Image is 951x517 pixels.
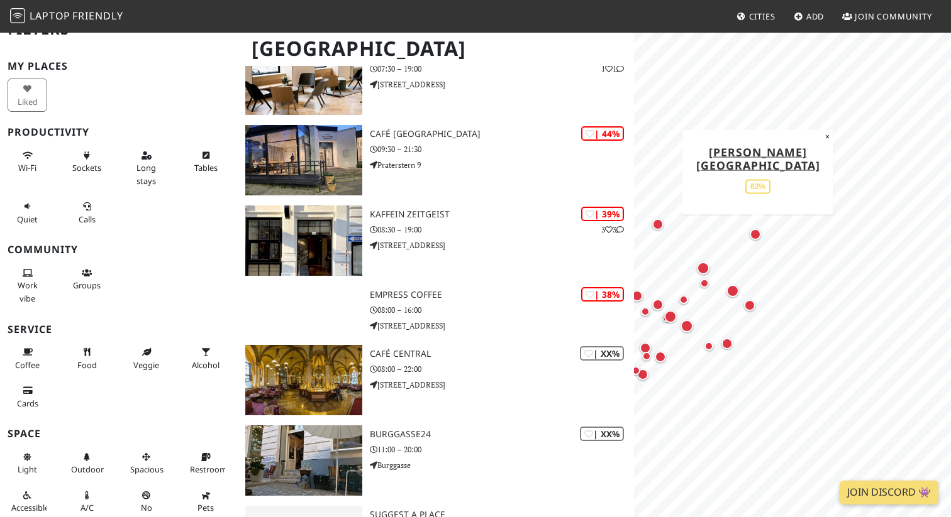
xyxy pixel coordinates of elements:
p: 08:30 – 19:00 [370,224,634,236]
p: [STREET_ADDRESS] [370,79,634,90]
div: Map marker [640,342,656,359]
button: Calls [67,196,107,229]
span: Natural light [18,464,37,475]
span: Add [806,11,825,22]
h3: Empress Coffee [370,290,634,300]
div: Map marker [721,338,738,354]
div: Map marker [744,300,760,316]
a: | 38% Empress Coffee 08:00 – 16:00 [STREET_ADDRESS] [238,286,634,335]
a: Join Discord 👾 [840,481,938,504]
a: [PERSON_NAME][GEOGRAPHIC_DATA] [696,144,820,172]
button: Alcohol [186,342,226,375]
button: Cards [8,380,47,413]
div: Map marker [631,366,647,381]
p: Praterstern 9 [370,159,634,171]
h3: Kaffein Zeitgeist [370,209,634,220]
span: Join Community [855,11,932,22]
span: Accessible [11,502,49,513]
a: LaptopFriendly LaptopFriendly [10,6,123,28]
span: Spacious [130,464,164,475]
p: [STREET_ADDRESS] [370,320,634,332]
button: Wi-Fi [8,145,47,178]
div: 62% [745,179,770,193]
button: Light [8,447,47,480]
a: Café Engländer Praterstern | 44% Café [GEOGRAPHIC_DATA] 09:30 – 21:30 Praterstern 9 [238,125,634,195]
div: Map marker [704,342,720,357]
span: Group tables [73,280,101,291]
span: Friendly [72,9,123,23]
div: Map marker [652,219,669,235]
p: [STREET_ADDRESS] [370,379,634,391]
a: Kaffein Zeitgeist | 39% 33 Kaffein Zeitgeist 08:30 – 19:00 [STREET_ADDRESS] [238,205,634,276]
div: | 38% [581,287,624,302]
div: Map marker [642,352,657,367]
div: Map marker [726,285,744,302]
a: Join Community [837,5,937,28]
span: Restroom [190,464,227,475]
button: Sockets [67,145,107,178]
button: Restroom [186,447,226,480]
button: Close popup [821,129,833,143]
h3: Space [8,428,230,440]
h3: Café [GEOGRAPHIC_DATA] [370,129,634,139]
button: Coffee [8,342,47,375]
span: People working [18,280,38,303]
span: Credit cards [17,398,38,409]
button: Spacious [126,447,166,480]
span: Pet friendly [197,502,214,513]
span: Food [77,359,97,371]
span: Laptop [30,9,70,23]
span: Outdoor area [71,464,104,475]
h3: Café Central [370,349,634,359]
p: 3 3 [601,224,624,236]
span: Long stays [136,162,156,186]
img: burggasse24 [245,425,362,496]
p: 08:00 – 16:00 [370,304,634,316]
button: Quiet [8,196,47,229]
div: Map marker [631,290,648,307]
span: Alcohol [192,359,220,371]
h3: My Places [8,60,230,72]
button: Veggie [126,342,166,375]
a: Cities [731,5,781,28]
span: Air conditioned [81,502,94,513]
div: Map marker [637,369,653,385]
div: | 44% [581,126,624,141]
div: Map marker [641,307,656,322]
button: Long stays [126,145,166,191]
div: Map marker [652,299,669,315]
p: 09:30 – 21:30 [370,143,634,155]
div: Map marker [700,279,715,294]
button: Food [67,342,107,375]
span: Cities [749,11,776,22]
div: | 39% [581,207,624,221]
div: Map marker [664,310,682,328]
span: Quiet [17,214,38,225]
img: Kaffein Zeitgeist [245,205,362,276]
button: Groups [67,263,107,296]
p: 08:00 – 22:00 [370,363,634,375]
div: Map marker [697,262,715,280]
a: burggasse24 | XX% burggasse24 11:00 – 20:00 Burggasse [238,425,634,496]
p: Burggasse [370,459,634,471]
h1: [GEOGRAPHIC_DATA] [242,31,631,66]
h3: burggasse24 [370,429,634,440]
span: Coffee [15,359,40,371]
div: Map marker [681,320,698,337]
h3: Community [8,244,230,256]
img: Café Central [245,345,362,415]
h3: Service [8,324,230,335]
div: | XX% [580,427,624,441]
span: Video/audio calls [79,214,96,225]
p: 11:00 – 20:00 [370,444,634,455]
div: Map marker [662,313,677,329]
button: Outdoor [67,447,107,480]
button: Work vibe [8,263,47,308]
div: Map marker [750,229,766,245]
button: Tables [186,145,226,178]
div: | XX% [580,346,624,361]
span: Work-friendly tables [194,162,218,173]
a: Add [789,5,830,28]
div: Map marker [655,351,671,367]
h3: Productivity [8,126,230,138]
